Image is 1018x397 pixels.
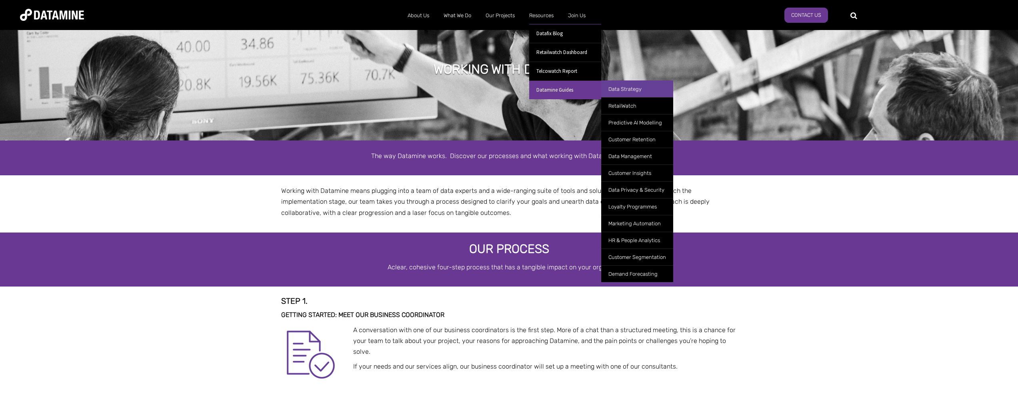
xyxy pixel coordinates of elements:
[353,326,736,355] span: A conversation with one of our business coordinators is the first step. More of a chat than a str...
[522,5,561,26] a: Resources
[20,9,84,21] img: Datamine
[601,215,673,232] a: Marketing Automation
[400,5,436,26] a: About Us
[392,263,631,271] span: clear, cohesive four-step process that has a tangible impact on your organisation.
[601,232,673,249] a: HR & People Analytics
[478,5,522,26] a: Our Projects
[601,80,673,97] a: Data Strategy
[601,198,673,215] a: Loyalty Programmes
[601,265,673,282] a: Demand Forecasting
[434,60,585,78] h1: Working with Datamine
[601,97,673,114] a: RetailWatch
[436,5,478,26] a: What We Do
[281,187,710,216] span: Working with Datamine means plugging into a team of data experts and a wide-ranging suite of tool...
[281,311,444,319] span: Getting started: Meet our business coordinator
[529,24,601,43] a: Datafix Blog
[601,164,673,181] a: Customer Insights
[353,363,678,370] span: If your needs and our services align, our business coordinator will set up a meeting with one of ...
[601,249,673,265] a: Customer Segmentation
[601,181,673,198] a: Data Privacy & Security
[601,114,673,131] a: Predictive AI Modelling
[469,242,549,256] span: Our Process
[529,43,601,62] a: Retailwatch Dashboard
[601,131,673,148] a: Customer Retention
[281,325,341,385] img: Preliminary Results
[281,150,737,161] p: The way Datamine works. Discover our processes and what working with Datamine looks like.
[529,80,601,99] a: Datamine Guides
[388,263,392,271] span: A
[601,148,673,164] a: Data Management
[561,5,593,26] a: Join Us
[784,8,828,23] a: Contact Us
[529,62,601,80] a: Telcowatch Report
[281,296,308,306] strong: Step 1.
